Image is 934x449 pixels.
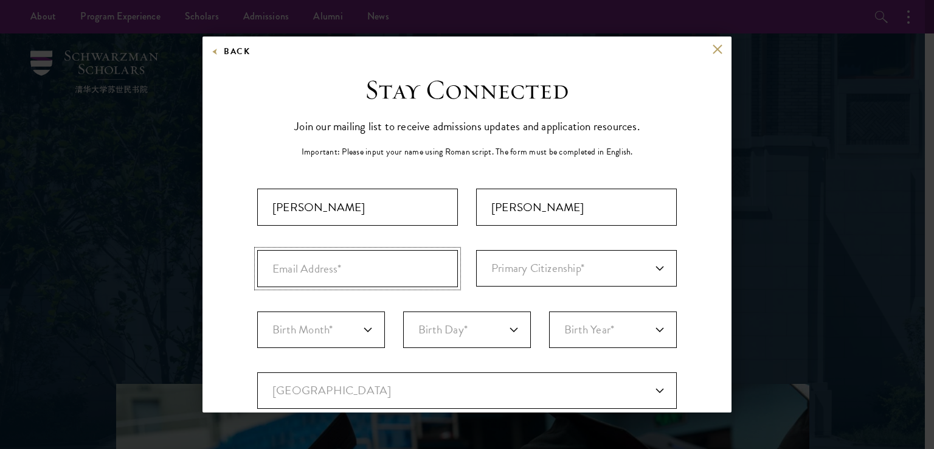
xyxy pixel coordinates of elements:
[476,189,677,226] input: Last Name*
[476,189,677,226] div: Last Name (Family Name)*
[403,312,531,348] select: Day
[257,189,458,226] input: First Name*
[294,116,640,136] p: Join our mailing list to receive admissions updates and application resources.
[257,312,385,348] select: Month
[365,73,569,107] h3: Stay Connected
[476,250,677,287] div: Primary Citizenship*
[257,250,458,287] input: Email Address*
[212,44,250,59] button: Back
[302,145,633,158] p: Important: Please input your name using Roman script. The form must be completed in English.
[549,312,677,348] select: Year
[257,312,677,372] div: Birthdate*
